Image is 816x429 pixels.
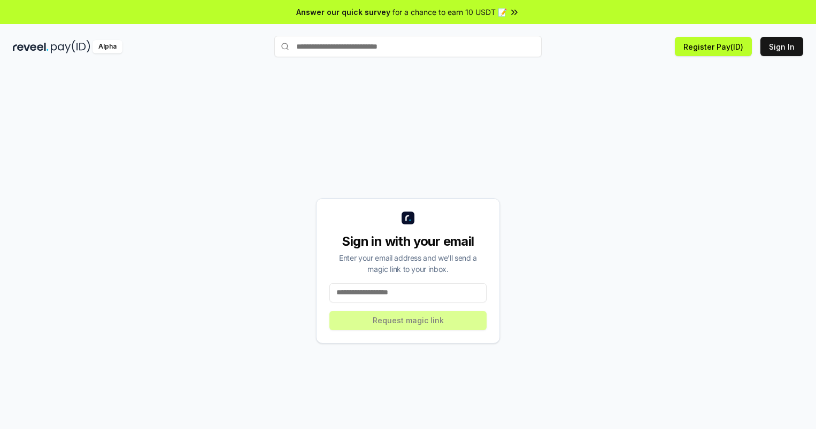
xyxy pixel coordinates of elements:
span: Answer our quick survey [296,6,390,18]
button: Register Pay(ID) [675,37,752,56]
img: reveel_dark [13,40,49,53]
img: logo_small [402,212,414,224]
div: Alpha [93,40,122,53]
div: Enter your email address and we’ll send a magic link to your inbox. [329,252,487,275]
span: for a chance to earn 10 USDT 📝 [392,6,507,18]
div: Sign in with your email [329,233,487,250]
button: Sign In [760,37,803,56]
img: pay_id [51,40,90,53]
